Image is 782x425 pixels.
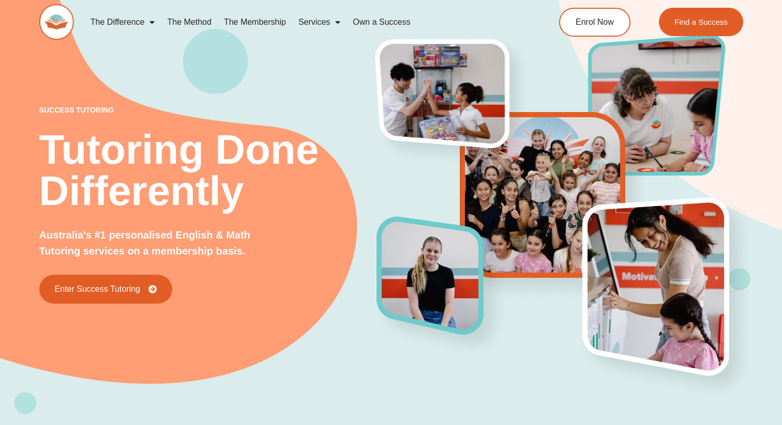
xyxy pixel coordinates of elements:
[659,8,743,36] a: Find a Success
[39,275,172,304] a: Enter Success Tutoring
[347,10,416,34] a: Own a Success
[292,10,347,34] a: Services
[39,227,286,259] p: Australia's #1 personalised English & Math Tutoring services on a membership basis.
[161,10,217,34] a: The Method
[559,8,630,37] a: Enrol Now
[218,10,292,34] a: The Membership
[576,18,614,26] span: Enrol Now
[84,10,161,34] a: The Difference
[55,285,140,293] span: Enter Success Tutoring
[39,129,377,212] h2: Tutoring Done Differently
[84,10,519,34] nav: Menu
[39,106,377,114] p: success tutoring
[674,18,728,26] span: Find a Success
